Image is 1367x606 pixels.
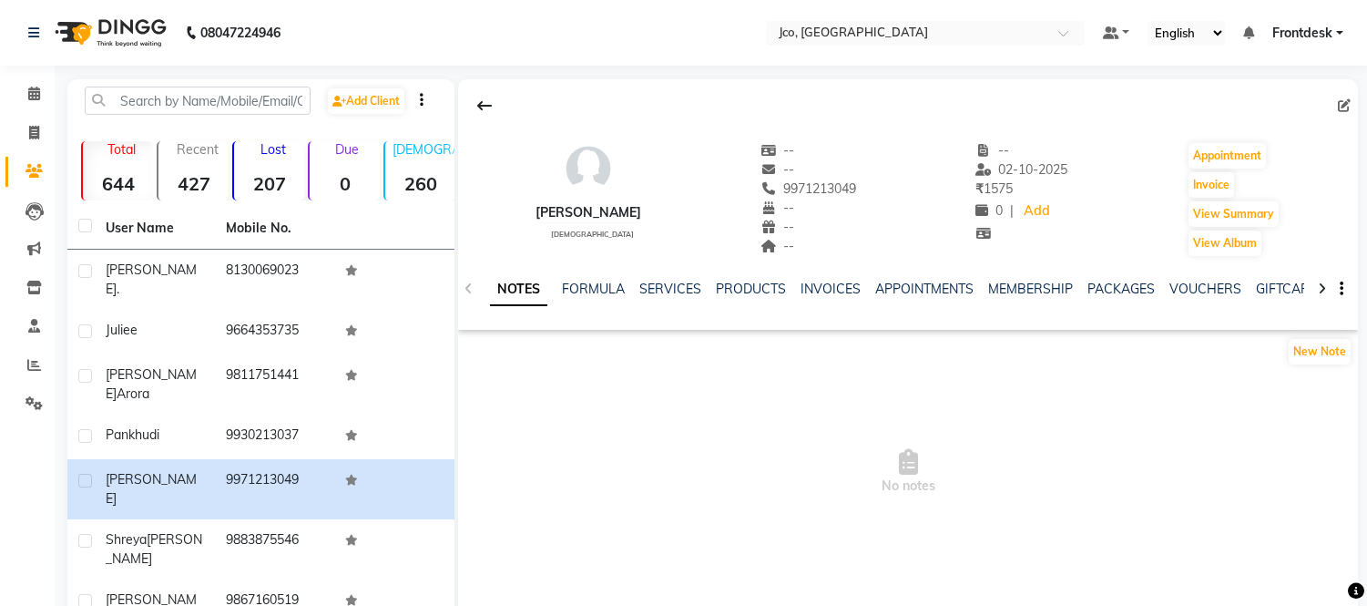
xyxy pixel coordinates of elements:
span: 9971213049 [760,180,857,197]
img: logo [46,7,171,58]
span: [PERSON_NAME] [106,471,197,507]
td: 9930213037 [215,415,335,459]
span: -- [975,142,1010,159]
div: Back to Client [465,88,504,123]
a: VOUCHERS [1169,281,1241,297]
strong: 260 [385,172,455,195]
span: [PERSON_NAME] [106,366,197,402]
div: [PERSON_NAME] [536,203,641,222]
button: Appointment [1188,143,1266,169]
button: Invoice [1188,172,1234,198]
b: 08047224946 [200,7,281,58]
p: Lost [241,141,304,158]
p: Total [90,141,153,158]
span: [PERSON_NAME] [106,262,197,297]
span: [DEMOGRAPHIC_DATA] [551,230,634,239]
a: NOTES [490,273,547,306]
span: -- [760,219,795,235]
span: ₹ [975,180,984,197]
span: -- [760,238,795,254]
a: PRODUCTS [716,281,786,297]
span: . [117,281,119,297]
span: juliee [106,322,138,338]
span: 02-10-2025 [975,161,1068,178]
button: View Summary [1188,201,1279,227]
td: 9811751441 [215,354,335,415]
p: [DEMOGRAPHIC_DATA] [393,141,455,158]
span: -- [760,142,795,159]
span: | [1010,201,1014,221]
strong: 644 [83,172,153,195]
strong: 427 [158,172,229,195]
td: 9883875546 [215,519,335,580]
a: PACKAGES [1087,281,1155,297]
a: INVOICES [801,281,861,297]
span: [PERSON_NAME] [106,531,202,567]
strong: 207 [234,172,304,195]
a: MEMBERSHIP [988,281,1073,297]
button: View Album [1188,231,1261,256]
a: GIFTCARDS [1256,281,1327,297]
th: Mobile No. [215,208,335,250]
input: Search by Name/Mobile/Email/Code [85,87,311,115]
span: Pankhudi [106,426,159,443]
strong: 0 [310,172,380,195]
span: 1575 [975,180,1013,197]
th: User Name [95,208,215,250]
span: No notes [458,381,1358,563]
a: FORMULA [562,281,625,297]
button: New Note [1289,339,1351,365]
a: Add [1021,199,1053,224]
p: Due [313,141,380,158]
td: 9971213049 [215,459,335,519]
a: SERVICES [639,281,701,297]
span: shreya [106,531,147,548]
span: Arora [117,385,149,402]
p: Recent [166,141,229,158]
td: 8130069023 [215,250,335,310]
span: -- [760,200,795,216]
span: 0 [975,202,1003,219]
td: 9664353735 [215,310,335,354]
span: -- [760,161,795,178]
a: APPOINTMENTS [875,281,974,297]
span: Frontdesk [1272,24,1332,43]
img: avatar [561,141,616,196]
a: Add Client [328,88,404,114]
